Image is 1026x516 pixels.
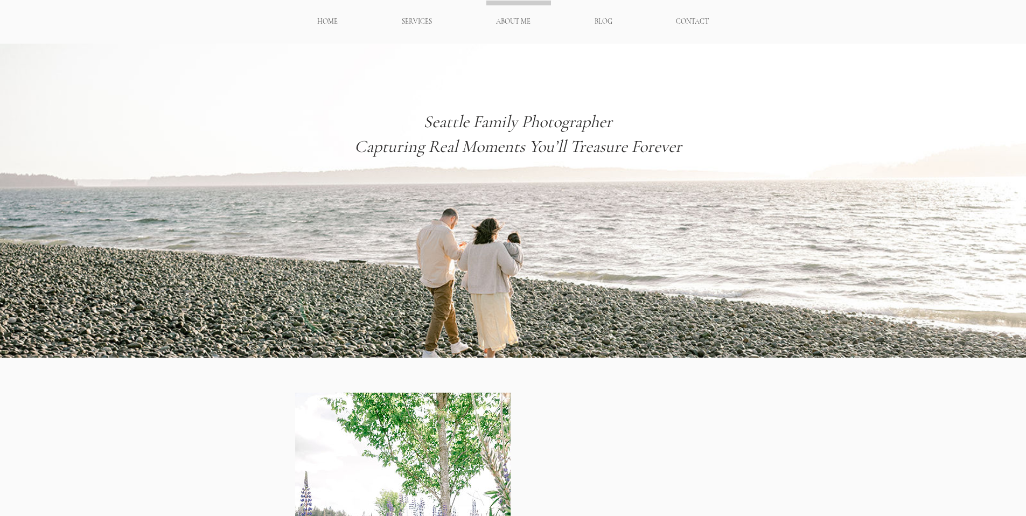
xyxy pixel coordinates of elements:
[285,12,741,31] nav: Site
[354,111,682,157] span: Seattle Family Photographer Capturing Real Moments You’ll Treasure Forever
[396,12,437,31] p: SERVICES
[312,12,343,31] p: HOME
[370,12,464,31] div: SERVICES
[464,12,563,31] a: ABOUT ME
[671,12,714,31] p: CONTACT
[563,12,644,31] a: BLOG
[589,12,618,31] p: BLOG
[491,12,536,31] p: ABOUT ME
[644,12,741,31] a: CONTACT
[285,12,370,31] a: HOME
